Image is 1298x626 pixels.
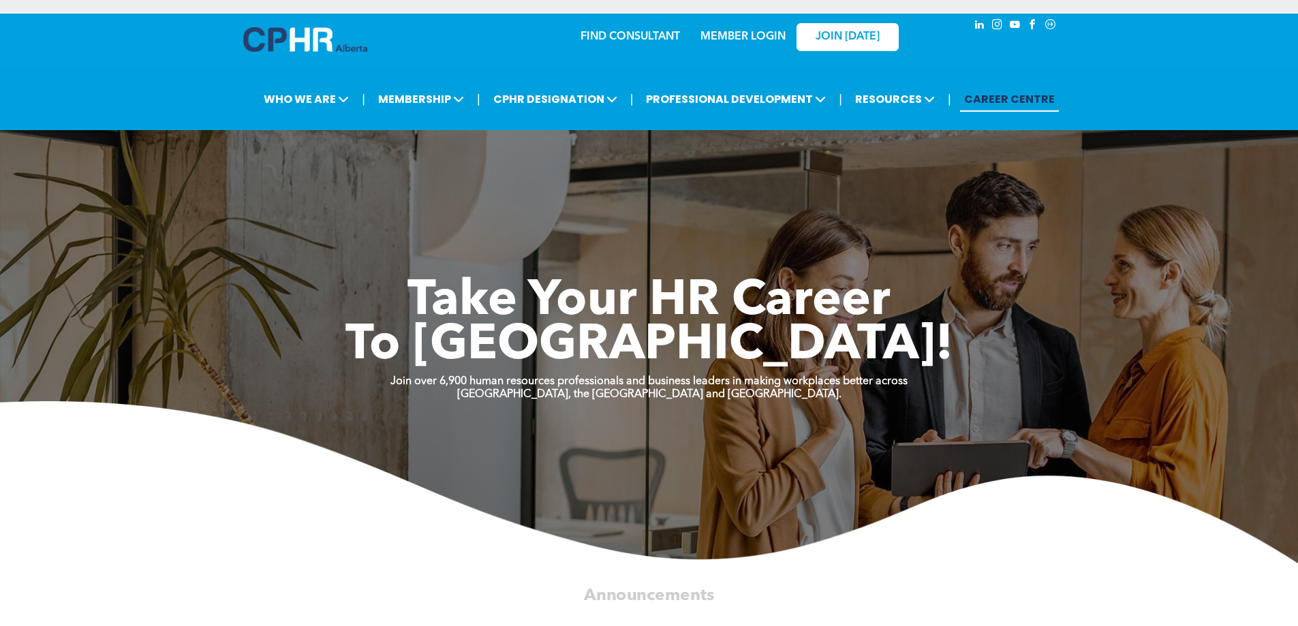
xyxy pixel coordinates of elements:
a: youtube [1008,17,1023,35]
li: | [630,85,634,113]
a: FIND CONSULTANT [581,31,680,42]
a: CAREER CENTRE [960,87,1059,112]
img: A blue and white logo for cp alberta [243,27,367,52]
li: | [362,85,365,113]
span: CPHR DESIGNATION [489,87,621,112]
strong: Join over 6,900 human resources professionals and business leaders in making workplaces better ac... [390,376,908,387]
span: Take Your HR Career [407,277,891,326]
a: linkedin [972,17,987,35]
a: instagram [990,17,1005,35]
span: RESOURCES [851,87,939,112]
a: JOIN [DATE] [797,23,899,51]
span: MEMBERSHIP [374,87,468,112]
li: | [948,85,951,113]
span: WHO WE ARE [260,87,353,112]
li: | [839,85,842,113]
a: MEMBER LOGIN [700,31,786,42]
strong: [GEOGRAPHIC_DATA], the [GEOGRAPHIC_DATA] and [GEOGRAPHIC_DATA]. [457,389,841,400]
a: facebook [1025,17,1040,35]
span: Announcements [584,587,714,604]
span: To [GEOGRAPHIC_DATA]! [345,322,953,371]
a: Social network [1043,17,1058,35]
span: PROFESSIONAL DEVELOPMENT [642,87,830,112]
span: JOIN [DATE] [816,31,880,44]
li: | [477,85,480,113]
